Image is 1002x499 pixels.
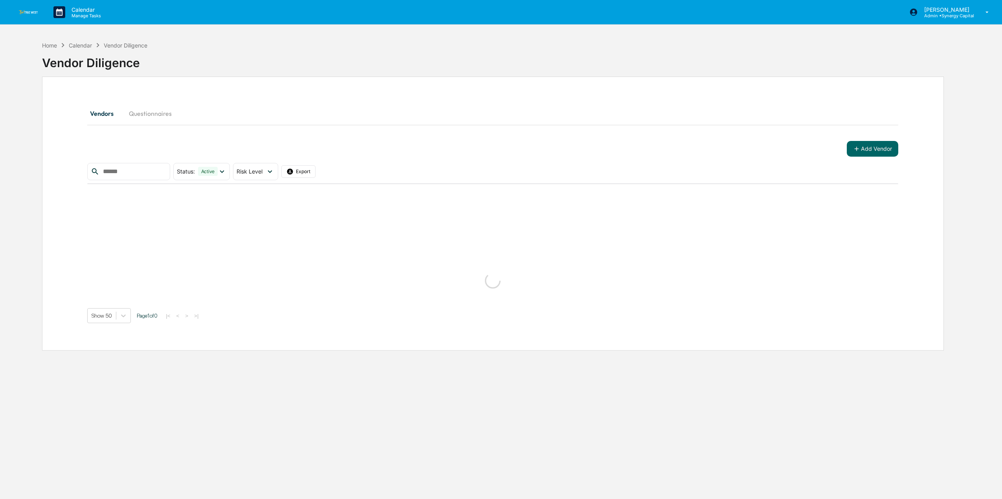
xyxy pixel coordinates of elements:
button: >| [192,313,201,319]
button: < [174,313,182,319]
p: Admin • Synergy Capital [918,13,974,18]
button: Export [281,165,316,178]
p: Calendar [65,6,105,13]
div: Vendor Diligence [42,49,944,70]
p: [PERSON_NAME] [918,6,974,13]
span: Page 1 of 0 [137,313,158,319]
div: Vendor Diligence [104,42,147,49]
div: secondary tabs example [87,104,898,123]
button: |< [163,313,173,319]
p: Manage Tasks [65,13,105,18]
div: Calendar [69,42,92,49]
div: Home [42,42,57,49]
button: Vendors [87,104,123,123]
button: Questionnaires [123,104,178,123]
span: Status : [177,168,195,175]
div: Active [198,167,218,176]
button: Add Vendor [847,141,898,157]
button: > [183,313,191,319]
img: logo [19,10,38,14]
span: Risk Level [237,168,262,175]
